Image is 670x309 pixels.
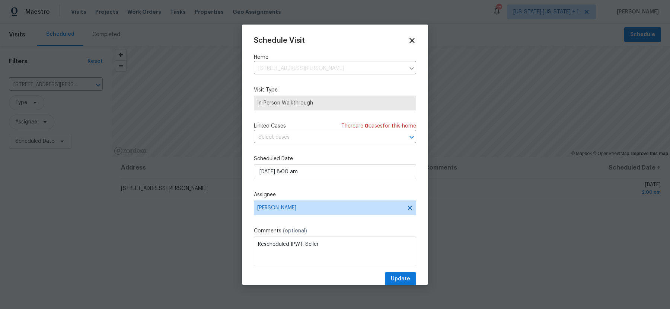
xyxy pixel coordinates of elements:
[254,164,416,179] input: M/D/YYYY
[254,227,416,235] label: Comments
[365,123,368,129] span: 0
[408,36,416,45] span: Close
[254,122,286,130] span: Linked Cases
[257,99,413,107] span: In-Person Walkthrough
[254,54,416,61] label: Home
[406,132,417,142] button: Open
[254,191,416,199] label: Assignee
[341,122,416,130] span: There are case s for this home
[254,86,416,94] label: Visit Type
[257,205,403,211] span: [PERSON_NAME]
[254,132,395,143] input: Select cases
[254,236,416,266] textarea: Rescheduled IPWT. Seller
[254,63,405,74] input: Enter in an address
[391,274,410,284] span: Update
[385,272,416,286] button: Update
[283,228,307,234] span: (optional)
[254,37,305,44] span: Schedule Visit
[254,155,416,162] label: Scheduled Date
